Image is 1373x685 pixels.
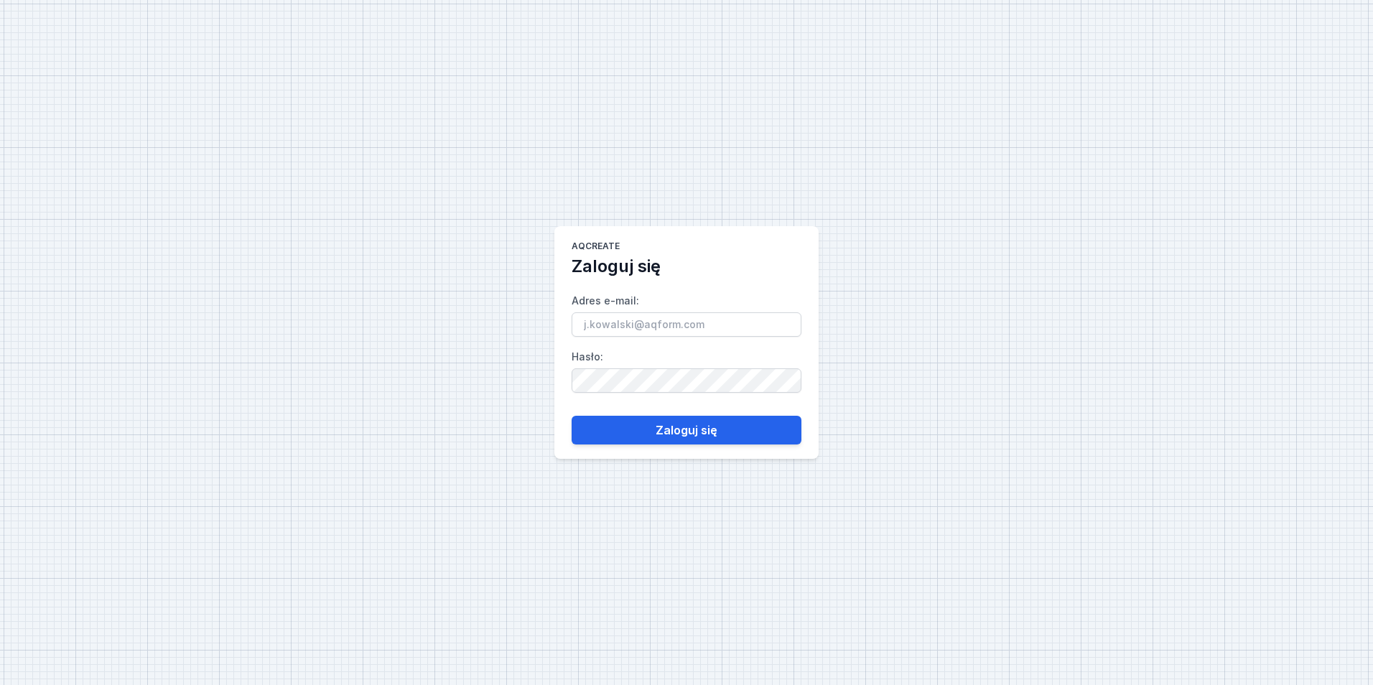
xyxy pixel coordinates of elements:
h1: AQcreate [572,241,620,255]
input: Adres e-mail: [572,312,801,337]
h2: Zaloguj się [572,255,661,278]
label: Adres e-mail : [572,289,801,337]
label: Hasło : [572,345,801,393]
button: Zaloguj się [572,416,801,444]
input: Hasło: [572,368,801,393]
